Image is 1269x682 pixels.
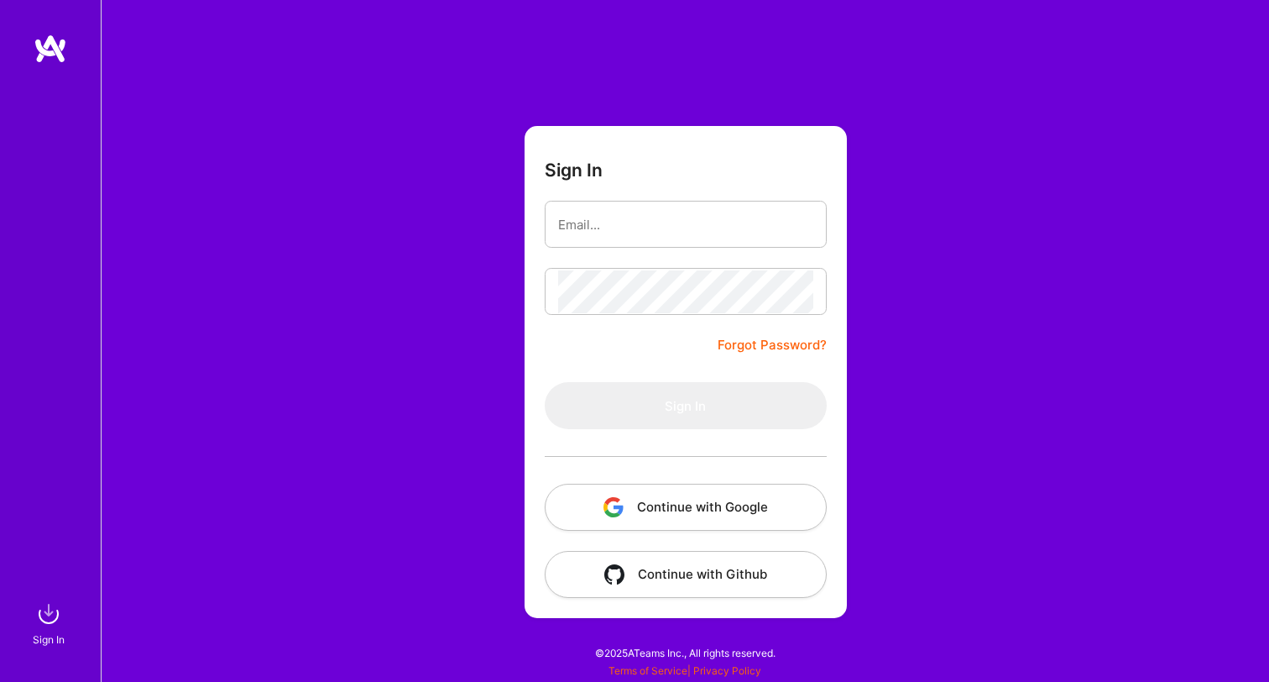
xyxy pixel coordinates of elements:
[608,664,687,677] a: Terms of Service
[608,664,761,677] span: |
[718,335,827,355] a: Forgot Password?
[33,631,65,648] div: Sign In
[35,597,65,648] a: sign inSign In
[604,564,624,585] img: icon
[603,497,624,517] img: icon
[558,203,813,246] input: Email...
[545,484,827,531] button: Continue with Google
[101,632,1269,674] div: © 2025 ATeams Inc., All rights reserved.
[32,597,65,631] img: sign in
[693,664,761,677] a: Privacy Policy
[545,160,603,181] h3: Sign In
[545,551,827,598] button: Continue with Github
[34,34,67,64] img: logo
[545,382,827,429] button: Sign In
